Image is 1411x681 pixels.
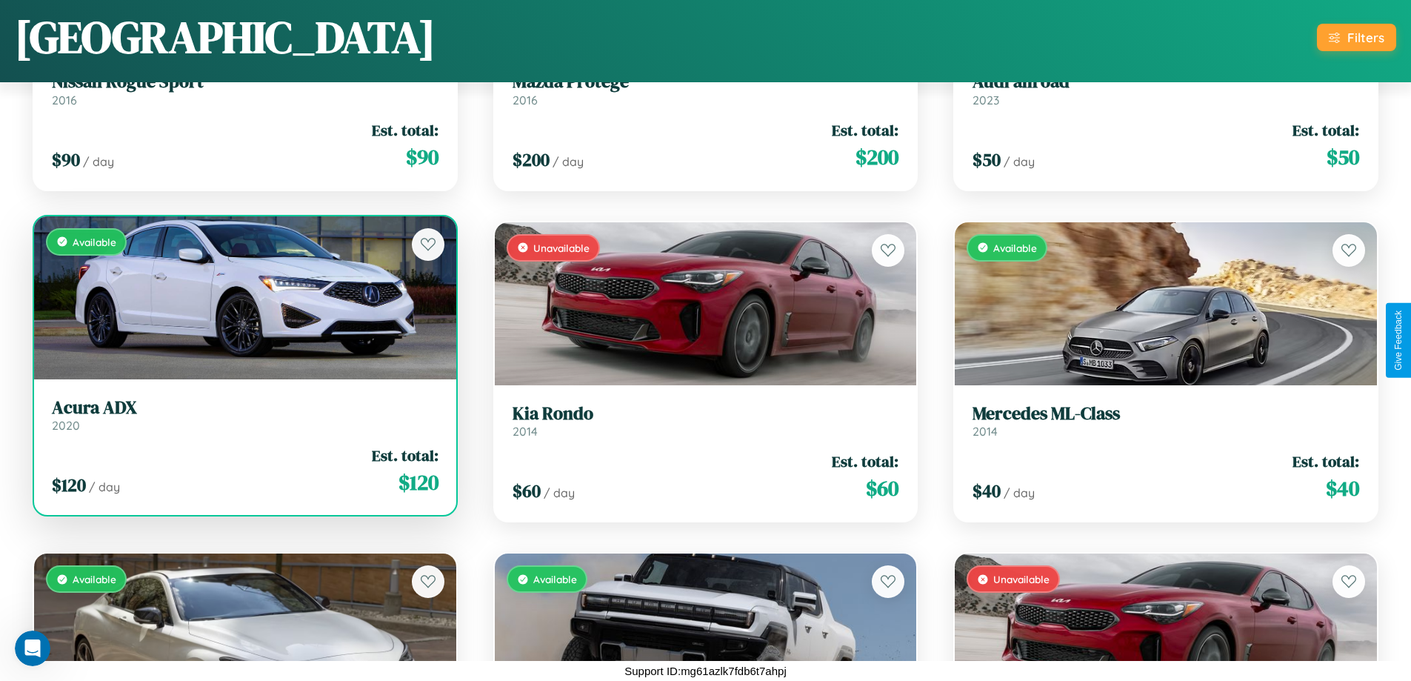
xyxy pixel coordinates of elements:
span: $ 40 [1326,474,1359,503]
button: Filters [1317,24,1396,51]
span: / day [1004,485,1035,500]
h3: Audi allroad [973,71,1359,93]
div: Filters [1347,30,1384,45]
span: 2016 [52,93,77,107]
span: Est. total: [832,451,898,472]
span: Available [533,573,577,585]
a: Nissan Rogue Sport2016 [52,71,438,107]
span: Est. total: [372,445,438,466]
span: 2014 [973,424,998,439]
div: Give Feedback [1393,310,1404,371]
span: 2014 [513,424,538,439]
span: / day [544,485,575,500]
h3: Acura ADX [52,397,438,419]
span: 2016 [513,93,538,107]
a: Audi allroad2023 [973,71,1359,107]
h3: Nissan Rogue Sport [52,71,438,93]
span: Unavailable [993,573,1050,585]
span: $ 90 [52,147,80,172]
span: Available [73,573,116,585]
a: Acura ADX2020 [52,397,438,433]
span: Est. total: [372,119,438,141]
span: $ 60 [866,474,898,503]
a: Mercedes ML-Class2014 [973,403,1359,439]
h3: Mazda Protege [513,71,899,93]
span: Available [73,236,116,248]
span: / day [89,479,120,494]
span: 2020 [52,418,80,433]
h1: [GEOGRAPHIC_DATA] [15,7,436,67]
span: $ 90 [406,142,438,172]
span: $ 200 [855,142,898,172]
a: Mazda Protege2016 [513,71,899,107]
span: $ 60 [513,479,541,503]
span: Est. total: [1292,451,1359,472]
h3: Mercedes ML-Class [973,403,1359,425]
span: $ 40 [973,479,1001,503]
span: Est. total: [832,119,898,141]
iframe: Intercom live chat [15,631,50,666]
span: Unavailable [533,242,590,254]
span: $ 200 [513,147,550,172]
span: Available [993,242,1037,254]
span: / day [553,154,584,169]
span: $ 50 [1327,142,1359,172]
span: / day [1004,154,1035,169]
a: Kia Rondo2014 [513,403,899,439]
span: 2023 [973,93,999,107]
span: / day [83,154,114,169]
span: $ 120 [398,468,438,497]
h3: Kia Rondo [513,403,899,425]
p: Support ID: mg61azlk7fdb6t7ahpj [624,661,786,681]
span: $ 50 [973,147,1001,172]
span: $ 120 [52,473,86,497]
span: Est. total: [1292,119,1359,141]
